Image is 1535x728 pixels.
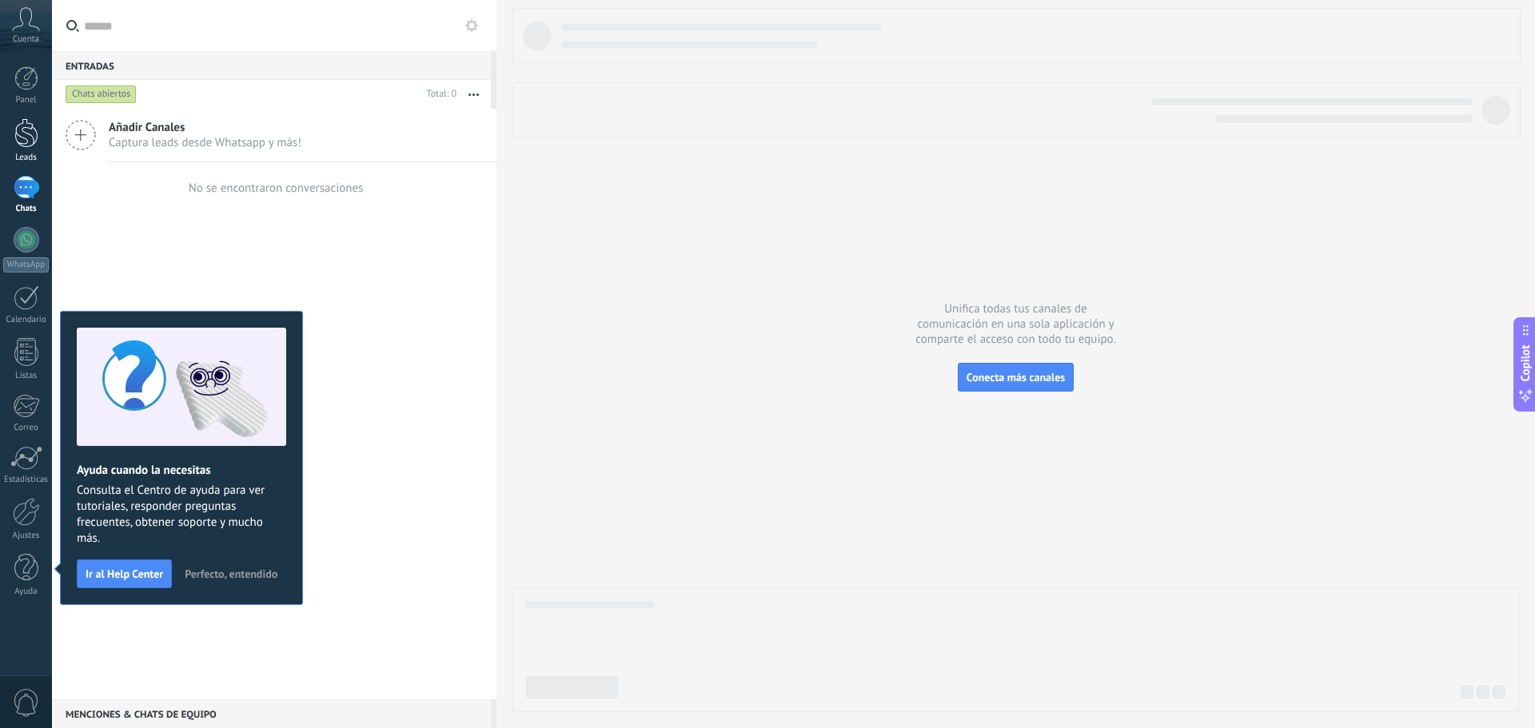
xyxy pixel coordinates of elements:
[3,587,50,597] div: Ayuda
[52,699,491,728] div: Menciones & Chats de equipo
[3,95,50,105] div: Panel
[1517,344,1533,381] span: Copilot
[3,371,50,381] div: Listas
[3,423,50,433] div: Correo
[185,568,277,579] span: Perfecto, entendido
[3,475,50,485] div: Estadísticas
[3,531,50,541] div: Ajustes
[3,153,50,163] div: Leads
[967,370,1065,384] span: Conecta más canales
[86,568,163,579] span: Ir al Help Center
[421,86,457,102] div: Total: 0
[177,562,285,586] button: Perfecto, entendido
[52,51,491,80] div: Entradas
[109,135,301,150] span: Captura leads desde Whatsapp y más!
[189,181,364,196] div: No se encontraron conversaciones
[109,120,301,135] span: Añadir Canales
[77,559,172,588] button: Ir al Help Center
[3,204,50,214] div: Chats
[958,363,1074,392] button: Conecta más canales
[77,483,286,547] span: Consulta el Centro de ayuda para ver tutoriales, responder preguntas frecuentes, obtener soporte ...
[77,463,286,478] h2: Ayuda cuando la necesitas
[13,34,39,45] span: Cuenta
[3,315,50,325] div: Calendario
[3,257,49,273] div: WhatsApp
[66,85,137,104] div: Chats abiertos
